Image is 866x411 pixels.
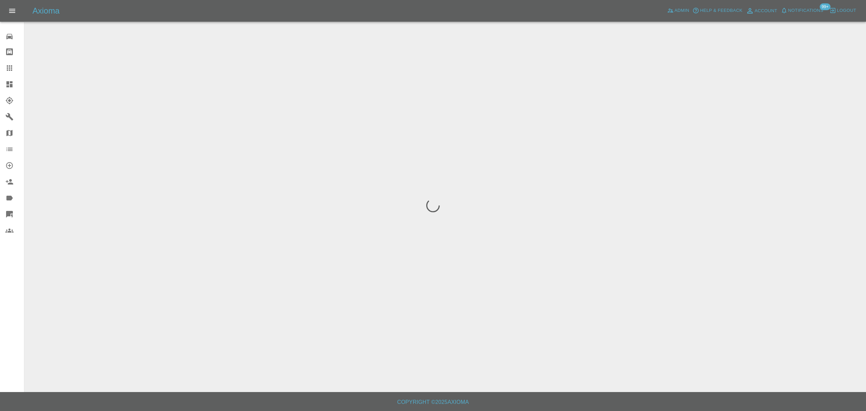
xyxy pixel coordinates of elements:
h5: Axioma [32,5,60,16]
span: Account [755,7,777,15]
span: Help & Feedback [700,7,742,15]
span: Admin [675,7,689,15]
button: Notifications [779,5,825,16]
button: Help & Feedback [691,5,744,16]
a: Admin [665,5,691,16]
button: Logout [828,5,858,16]
span: Logout [837,7,856,15]
h6: Copyright © 2025 Axioma [5,397,861,407]
a: Account [744,5,779,16]
button: Open drawer [4,3,20,19]
span: 99+ [820,3,830,10]
span: Notifications [788,7,823,15]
